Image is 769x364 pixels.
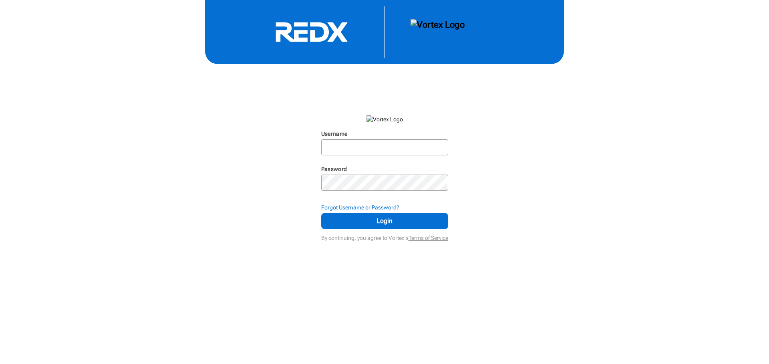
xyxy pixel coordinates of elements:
[321,203,448,211] div: Forgot Username or Password?
[366,115,403,123] img: Vortex Logo
[321,231,448,242] div: By continuing, you agree to Vortex's
[411,19,465,45] img: Vortex Logo
[409,235,448,241] a: Terms of Service
[321,131,348,137] label: Username
[321,213,448,229] button: Login
[252,22,372,42] svg: RedX Logo
[321,166,347,172] label: Password
[331,216,438,226] span: Login
[321,204,399,211] strong: Forgot Username or Password?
